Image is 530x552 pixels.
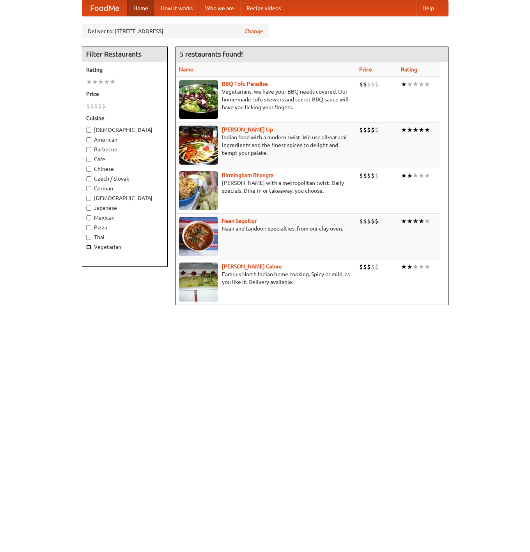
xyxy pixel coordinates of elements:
li: $ [371,217,375,225]
label: German [86,185,163,192]
img: naansequitur.jpg [179,217,218,256]
input: Vegetarian [86,245,91,250]
li: ★ [413,126,418,134]
input: Cafe [86,157,91,162]
li: $ [363,171,367,180]
li: $ [367,217,371,225]
li: $ [363,217,367,225]
li: $ [371,126,375,134]
li: $ [375,217,379,225]
li: $ [359,80,363,89]
li: $ [102,102,106,110]
a: Recipe videos [240,0,287,16]
input: American [86,137,91,142]
li: $ [371,263,375,271]
label: Cafe [86,155,163,163]
li: ★ [413,217,418,225]
p: Indian food with a modern twist. We use all-natural ingredients and the finest spices to delight ... [179,133,353,157]
img: currygalore.jpg [179,263,218,302]
p: Naan and tandoori specialties, from our clay oven. [179,225,353,233]
li: $ [359,217,363,225]
li: $ [375,80,379,89]
li: ★ [424,263,430,271]
input: [DEMOGRAPHIC_DATA] [86,128,91,133]
li: ★ [418,80,424,89]
li: ★ [401,171,407,180]
p: Famous North Indian home cooking. Spicy or mild, as you like it. Delivery available. [179,270,353,286]
li: $ [363,126,367,134]
label: Chinese [86,165,163,173]
li: $ [371,80,375,89]
li: ★ [407,126,413,134]
li: $ [98,102,102,110]
li: ★ [407,263,413,271]
li: ★ [413,171,418,180]
li: $ [94,102,98,110]
li: ★ [86,78,92,86]
li: ★ [424,126,430,134]
li: ★ [418,171,424,180]
li: ★ [407,80,413,89]
li: ★ [92,78,98,86]
li: ★ [104,78,110,86]
li: ★ [407,171,413,180]
ng-pluralize: 5 restaurants found! [180,50,243,58]
b: Birmingham Bhangra [222,172,273,178]
p: [PERSON_NAME] with a metropolitan twist. Daily specials. Dine-in or takeaway, you choose. [179,179,353,195]
img: tofuparadise.jpg [179,80,218,119]
li: ★ [418,263,424,271]
label: American [86,136,163,144]
label: Pizza [86,224,163,231]
li: $ [86,102,90,110]
input: Chinese [86,167,91,172]
li: $ [375,171,379,180]
input: German [86,186,91,191]
li: $ [363,263,367,271]
li: ★ [407,217,413,225]
li: ★ [418,217,424,225]
li: ★ [424,217,430,225]
a: Help [416,0,440,16]
li: $ [359,126,363,134]
input: [DEMOGRAPHIC_DATA] [86,196,91,201]
b: [PERSON_NAME] Galore [222,263,282,270]
li: ★ [401,263,407,271]
h5: Price [86,90,163,98]
div: Deliver to: [STREET_ADDRESS] [82,24,269,38]
h5: Rating [86,66,163,74]
img: curryup.jpg [179,126,218,165]
li: ★ [413,80,418,89]
li: $ [375,263,379,271]
a: Who we are [199,0,240,16]
li: $ [367,171,371,180]
label: Thai [86,233,163,241]
a: Price [359,66,372,73]
input: Thai [86,235,91,240]
li: ★ [424,171,430,180]
img: bhangra.jpg [179,171,218,210]
label: Czech / Slovak [86,175,163,183]
li: ★ [98,78,104,86]
h5: Cuisine [86,114,163,122]
input: Mexican [86,215,91,220]
li: $ [359,171,363,180]
li: ★ [110,78,115,86]
li: $ [367,126,371,134]
b: BBQ Tofu Paradise [222,81,268,87]
li: ★ [424,80,430,89]
label: Vegetarian [86,243,163,251]
li: ★ [413,263,418,271]
li: $ [359,263,363,271]
li: $ [367,263,371,271]
label: [DEMOGRAPHIC_DATA] [86,126,163,134]
li: ★ [401,80,407,89]
p: Vegetarians, we have your BBQ needs covered. Our home-made tofu skewers and secret BBQ sauce will... [179,88,353,111]
li: ★ [401,126,407,134]
li: $ [363,80,367,89]
a: Naan Sequitur [222,218,257,224]
a: Change [245,27,263,35]
a: [PERSON_NAME] Up [222,126,273,133]
a: How it works [154,0,199,16]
